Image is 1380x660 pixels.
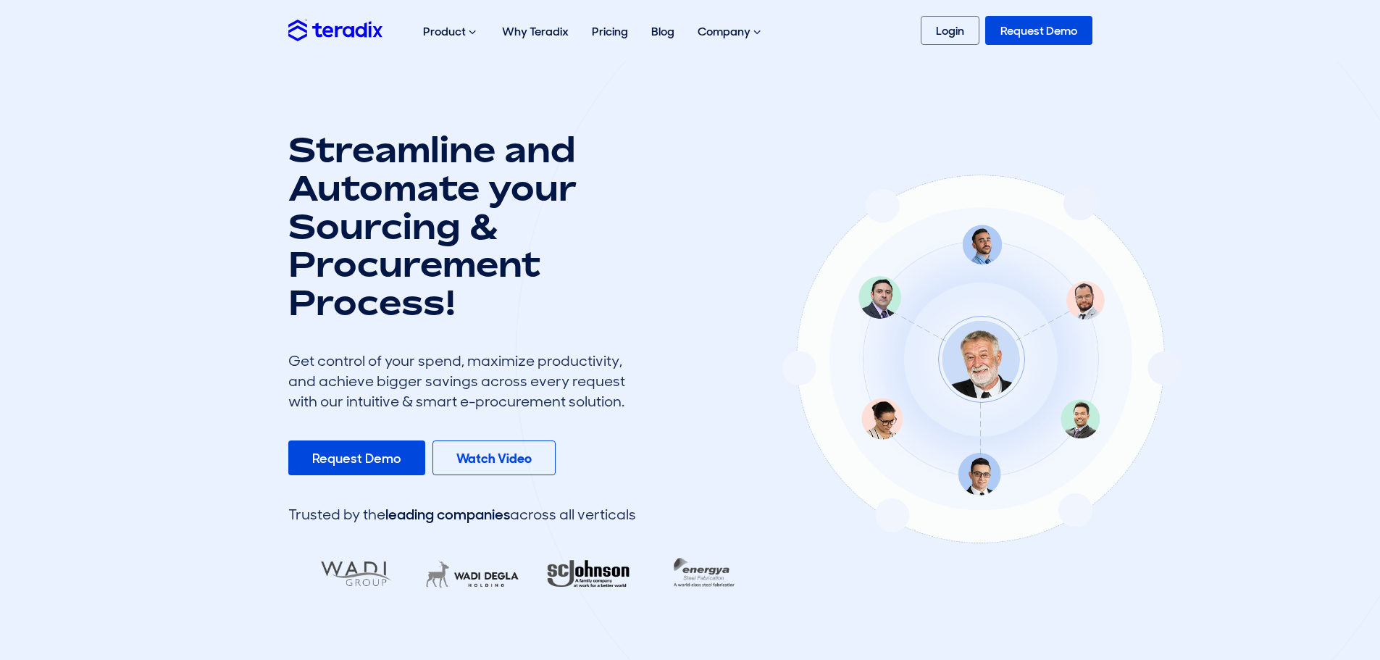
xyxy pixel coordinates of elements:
h1: Streamline and Automate your Sourcing & Procurement Process! [288,130,636,322]
a: Request Demo [985,16,1092,45]
a: Why Teradix [490,9,580,54]
b: Watch Video [456,450,532,467]
img: RA [530,551,647,598]
div: Product [411,9,490,55]
img: LifeMakers [414,551,531,598]
img: Teradix logo [288,20,382,41]
div: Company [686,9,775,55]
a: Blog [640,9,686,54]
div: Trusted by the across all verticals [288,504,636,525]
span: leading companies [385,505,510,524]
a: Watch Video [432,440,556,475]
div: Get control of your spend, maximize productivity, and achieve bigger savings across every request... [288,351,636,412]
a: Request Demo [288,440,425,475]
a: Pricing [580,9,640,54]
a: Login [921,16,979,45]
